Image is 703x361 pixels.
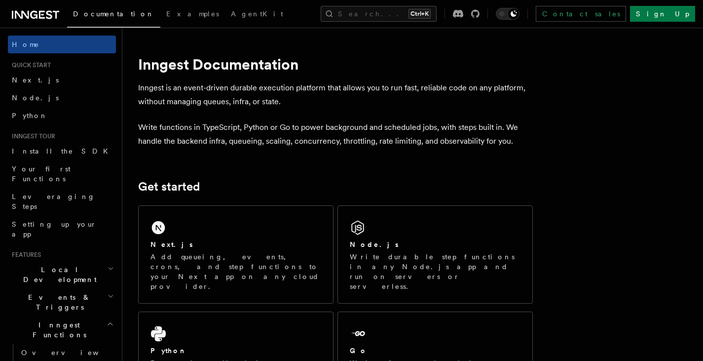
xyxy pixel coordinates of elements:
a: Setting up your app [8,215,116,243]
span: Next.js [12,76,59,84]
h2: Python [150,346,187,356]
p: Write durable step functions in any Node.js app and run on servers or serverless. [350,252,520,291]
h1: Inngest Documentation [138,55,533,73]
button: Search...Ctrl+K [321,6,437,22]
a: Next.jsAdd queueing, events, crons, and step functions to your Next app on any cloud provider. [138,205,333,304]
p: Inngest is an event-driven durable execution platform that allows you to run fast, reliable code ... [138,81,533,109]
a: Next.js [8,71,116,89]
span: Python [12,112,48,120]
a: Node.jsWrite durable step functions in any Node.js app and run on servers or serverless. [337,205,533,304]
a: Node.js [8,89,116,107]
a: Your first Functions [8,160,116,188]
span: Local Development [8,265,108,284]
a: Install the SDK [8,142,116,160]
a: Leveraging Steps [8,188,116,215]
span: Install the SDK [12,147,114,155]
a: Documentation [67,3,160,28]
span: Inngest Functions [8,320,107,340]
button: Toggle dark mode [496,8,519,20]
span: Home [12,40,39,49]
span: Events & Triggers [8,292,108,312]
span: Documentation [73,10,154,18]
span: Your first Functions [12,165,71,183]
a: Python [8,107,116,124]
span: Examples [166,10,219,18]
button: Events & Triggers [8,288,116,316]
a: Sign Up [630,6,695,22]
span: Quick start [8,61,51,69]
span: AgentKit [231,10,283,18]
a: Examples [160,3,225,27]
p: Add queueing, events, crons, and step functions to your Next app on any cloud provider. [150,252,321,291]
span: Overview [21,349,123,357]
a: Contact sales [536,6,626,22]
a: Get started [138,180,200,194]
a: AgentKit [225,3,289,27]
span: Leveraging Steps [12,193,95,210]
span: Node.js [12,94,59,102]
span: Inngest tour [8,132,55,140]
h2: Next.js [150,240,193,249]
button: Local Development [8,261,116,288]
h2: Go [350,346,368,356]
kbd: Ctrl+K [408,9,431,19]
h2: Node.js [350,240,399,249]
p: Write functions in TypeScript, Python or Go to power background and scheduled jobs, with steps bu... [138,120,533,148]
a: Home [8,36,116,53]
span: Setting up your app [12,220,97,238]
span: Features [8,251,41,259]
button: Inngest Functions [8,316,116,344]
